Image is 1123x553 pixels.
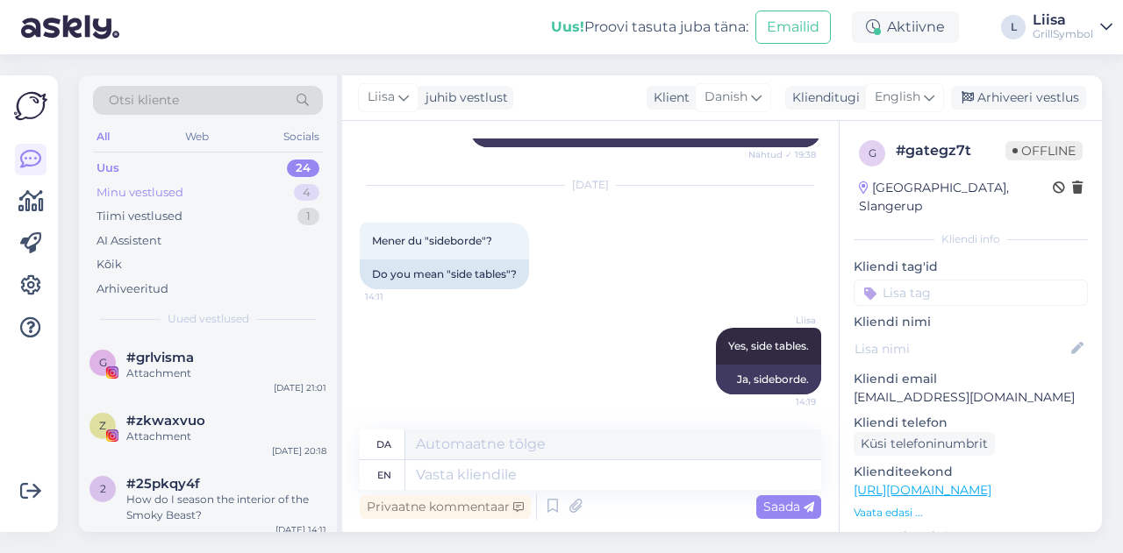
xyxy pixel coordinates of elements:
div: Arhiveeri vestlus [951,86,1086,110]
div: Socials [280,125,323,148]
p: Vaata edasi ... [854,505,1088,521]
div: # gategz7t [896,140,1005,161]
div: Uus [97,160,119,177]
span: Liisa [368,88,395,107]
div: Küsi telefoninumbrit [854,432,995,456]
span: Saada [763,499,814,514]
div: AI Assistent [97,232,161,250]
span: 14:11 [365,290,431,303]
button: Emailid [755,11,831,44]
div: Liisa [1033,13,1093,27]
p: Klienditeekond [854,463,1088,481]
div: Do you mean "side tables"? [360,259,529,289]
span: Offline [1005,141,1083,160]
div: [DATE] [360,177,821,193]
p: Kliendi tag'id [854,258,1088,276]
span: 14:19 [750,395,816,408]
p: Kliendi nimi [854,313,1088,331]
div: [GEOGRAPHIC_DATA], Slangerup [859,179,1053,216]
a: LiisaGrillSymbol [1033,13,1112,41]
span: Otsi kliente [109,91,179,110]
span: Nähtud ✓ 19:38 [748,148,816,161]
div: Klient [647,89,690,107]
span: Danish [705,88,747,107]
span: Liisa [750,314,816,327]
div: Klienditugi [785,89,860,107]
div: Aktiivne [852,11,959,43]
p: Kliendi telefon [854,414,1088,432]
span: #grlvisma [126,350,194,365]
div: L [1001,15,1026,39]
span: Yes, side tables. [728,339,809,352]
span: Uued vestlused [168,311,249,327]
p: Operatsioonisüsteem [854,528,1088,546]
div: [DATE] 14:11 [275,523,326,536]
div: juhib vestlust [418,89,508,107]
span: z [99,419,106,432]
div: 24 [287,160,319,177]
div: da [376,429,391,459]
div: Tiimi vestlused [97,208,182,225]
div: Minu vestlused [97,184,183,202]
a: [URL][DOMAIN_NAME] [854,482,991,498]
div: [DATE] 21:01 [274,381,326,394]
div: Attachment [126,365,326,381]
b: Uus! [551,18,584,35]
span: g [869,146,876,160]
p: Kliendi email [854,370,1088,388]
div: Privaatne kommentaar [360,495,531,519]
span: #zkwaxvuo [126,413,205,429]
span: Mener du "sideborde"? [372,234,492,247]
span: #25pkqy4f [126,476,200,492]
div: Kõik [97,256,122,273]
div: [DATE] 20:18 [272,444,326,457]
div: All [93,125,113,148]
div: GrillSymbol [1033,27,1093,41]
span: 2 [100,482,106,495]
span: English [875,88,920,107]
div: How do I season the interior of the Smoky Beast? [126,492,326,523]
div: Kliendi info [854,231,1088,247]
div: 1 [297,208,319,225]
span: g [99,356,107,369]
div: Arhiveeritud [97,280,168,298]
div: Proovi tasuta juba täna: [551,17,748,38]
div: Ja, sideborde. [716,365,821,394]
div: en [377,460,391,490]
p: [EMAIL_ADDRESS][DOMAIN_NAME] [854,388,1088,407]
img: Askly Logo [14,89,47,123]
div: Web [182,125,212,148]
input: Lisa nimi [855,339,1068,358]
div: 4 [294,184,319,202]
div: Attachment [126,429,326,444]
input: Lisa tag [854,280,1088,306]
